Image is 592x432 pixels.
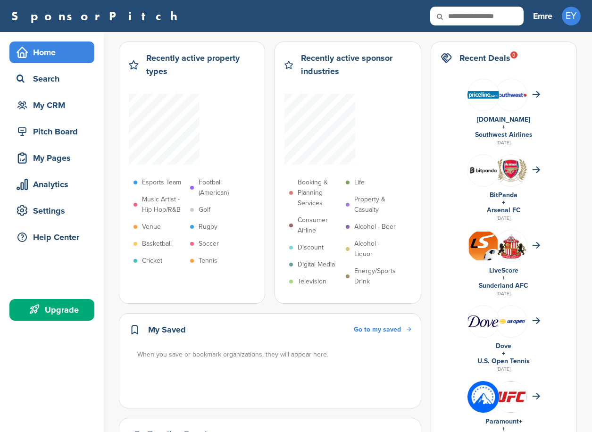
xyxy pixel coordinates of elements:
p: Music Artist - Hip Hop/R&B [142,194,185,215]
div: Upgrade [14,301,94,318]
img: Open uri20141112 64162 vhlk61?1415807597 [495,159,527,182]
p: Cricket [142,256,162,266]
img: Screen shot 2018 07 23 at 2.49.02 pm [495,317,527,325]
div: Settings [14,202,94,219]
p: Life [354,177,365,188]
a: LiveScore [489,266,518,274]
p: Esports Team [142,177,181,188]
h2: Recently active property types [146,51,256,78]
p: Golf [199,205,210,215]
a: Settings [9,200,94,222]
a: Emre [533,6,552,26]
span: Go to my saved [354,325,401,333]
h2: Recently active sponsor industries [301,51,411,78]
div: 8 [510,51,517,58]
a: Home [9,42,94,63]
a: + [502,123,505,131]
img: Southwest airlines logo 2014.svg [495,92,527,97]
div: My CRM [14,97,94,114]
div: My Pages [14,150,94,166]
a: + [502,199,505,207]
a: My CRM [9,94,94,116]
div: Search [14,70,94,87]
a: Dove [496,342,511,350]
span: EY [562,7,581,25]
div: [DATE] [441,365,567,374]
a: Upgrade [9,299,94,321]
a: Pitch Board [9,121,94,142]
a: SponsorPitch [11,10,183,22]
a: + [502,349,505,357]
h3: Emre [533,9,552,23]
p: Booking & Planning Services [298,177,341,208]
p: Discount [298,242,324,253]
a: [DOMAIN_NAME] [477,116,530,124]
div: [DATE] [441,290,567,298]
p: Rugby [199,222,217,232]
img: Open uri20141112 64162 1q58x9c?1415807470 [495,233,527,259]
p: Alcohol - Liquor [354,239,398,259]
a: Sunderland AFC [479,282,528,290]
p: Tennis [199,256,217,266]
img: Livescore [467,230,499,262]
img: Data [467,315,499,327]
p: Consumer Airline [298,215,341,236]
h2: Recent Deals [459,51,510,65]
p: Venue [142,222,161,232]
img: Data [467,91,499,99]
p: Alcohol - Beer [354,222,396,232]
div: Analytics [14,176,94,193]
div: Help Center [14,229,94,246]
a: U.S. Open Tennis [477,357,530,365]
a: BitPanda [490,191,517,199]
img: Ufc [495,381,527,413]
h2: My Saved [148,323,186,336]
a: My Pages [9,147,94,169]
a: Southwest Airlines [475,131,533,139]
div: Home [14,44,94,61]
p: Basketball [142,239,172,249]
p: Soccer [199,239,219,249]
a: Paramount+ [485,417,522,425]
a: Help Center [9,226,94,248]
p: Property & Casualty [354,194,398,215]
p: Digital Media [298,259,335,270]
a: Go to my saved [354,324,411,335]
a: + [502,274,505,282]
img: Bitpanda7084 [467,158,499,182]
a: Search [9,68,94,90]
a: Arsenal FC [487,206,521,214]
div: When you save or bookmark organizations, they will appear here. [137,349,412,360]
div: [DATE] [441,139,567,147]
p: Television [298,276,326,287]
img: Gofqa30r 400x400 [467,381,499,413]
div: Pitch Board [14,123,94,140]
div: [DATE] [441,214,567,223]
p: Energy/Sports Drink [354,266,398,287]
p: Football (American) [199,177,242,198]
a: Analytics [9,174,94,195]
